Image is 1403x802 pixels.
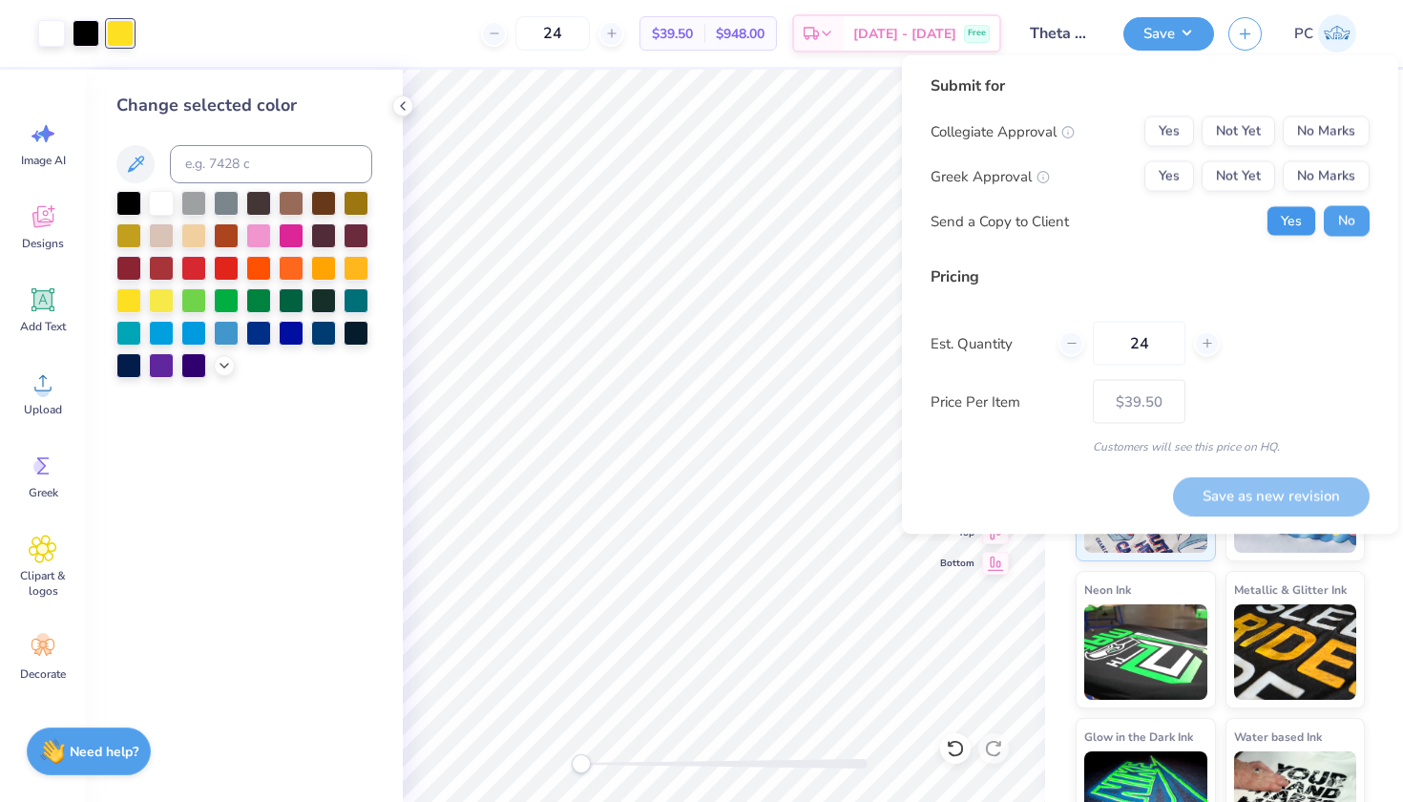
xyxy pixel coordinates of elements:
label: Est. Quantity [931,332,1044,354]
div: Submit for [931,74,1370,97]
span: PC [1294,23,1313,45]
div: Customers will see this price on HQ. [931,438,1370,455]
img: Paige Colburn [1318,14,1356,53]
span: Glow in the Dark Ink [1084,727,1193,747]
a: PC [1286,14,1365,53]
button: Yes [1267,206,1316,237]
img: Neon Ink [1084,604,1207,700]
span: Neon Ink [1084,580,1131,600]
div: Change selected color [116,93,372,118]
input: Untitled Design [1016,14,1109,53]
span: Decorate [20,666,66,682]
span: Add Text [20,319,66,334]
span: Designs [22,236,64,251]
button: Yes [1144,161,1194,192]
img: Metallic & Glitter Ink [1234,604,1357,700]
strong: Need help? [70,743,138,761]
span: Bottom [940,556,974,571]
label: Price Per Item [931,390,1078,412]
span: $39.50 [652,24,693,44]
button: No Marks [1283,116,1370,147]
input: – – [515,16,590,51]
span: Clipart & logos [11,568,74,599]
span: Free [968,27,986,40]
button: Not Yet [1202,161,1275,192]
span: Image AI [21,153,66,168]
input: e.g. 7428 c [170,145,372,183]
button: Save [1123,17,1214,51]
div: Send a Copy to Client [931,210,1069,232]
span: $948.00 [716,24,764,44]
span: [DATE] - [DATE] [853,24,956,44]
button: Not Yet [1202,116,1275,147]
div: Pricing [931,265,1370,288]
span: Metallic & Glitter Ink [1234,580,1347,600]
button: No [1324,206,1370,237]
div: Collegiate Approval [931,120,1075,142]
span: Upload [24,402,62,417]
span: Greek [29,485,58,500]
div: Accessibility label [572,754,591,773]
div: Greek Approval [931,165,1050,187]
button: Yes [1144,116,1194,147]
span: Water based Ink [1234,727,1322,747]
button: No Marks [1283,161,1370,192]
input: – – [1093,322,1185,366]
